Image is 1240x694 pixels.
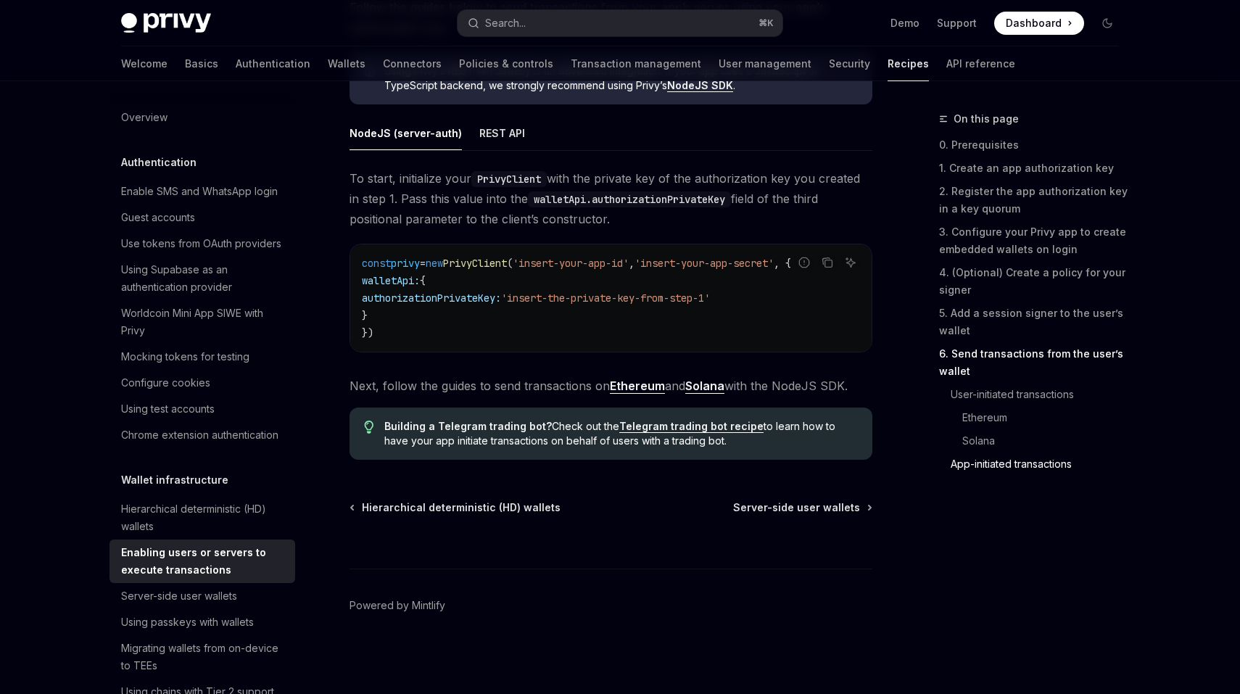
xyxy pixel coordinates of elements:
[818,253,837,272] button: Copy the contents from the code block
[121,587,237,605] div: Server-side user wallets
[109,635,295,679] a: Migrating wallets from on-device to TEEs
[121,109,168,126] div: Overview
[121,640,286,674] div: Migrating wallets from on-device to TEEs
[350,376,872,396] span: Next, follow the guides to send transactions on and with the NodeJS SDK.
[362,326,373,339] span: })
[939,220,1131,261] a: 3. Configure your Privy app to create embedded wallets on login
[458,10,782,36] button: Open search
[954,110,1019,128] span: On this page
[685,379,724,394] a: Solana
[109,396,295,422] a: Using test accounts
[629,257,635,270] span: ,
[841,253,860,272] button: Ask AI
[109,496,295,540] a: Hierarchical deterministic (HD) wallets
[635,257,774,270] span: 'insert-your-app-secret'
[939,133,1131,157] a: 0. Prerequisites
[121,209,195,226] div: Guest accounts
[939,342,1131,383] a: 6. Send transactions from the user’s wallet
[733,500,871,515] a: Server-side user wallets
[109,104,295,131] a: Overview
[888,46,929,81] a: Recipes
[391,257,420,270] span: privy
[121,235,281,252] div: Use tokens from OAuth providers
[121,400,215,418] div: Using test accounts
[109,583,295,609] a: Server-side user wallets
[939,406,1131,429] a: Ethereum
[420,274,426,287] span: {
[420,257,426,270] span: =
[939,157,1131,180] a: 1. Create an app authorization key
[109,231,295,257] a: Use tokens from OAuth providers
[384,420,552,432] strong: Building a Telegram trading bot?
[507,257,513,270] span: (
[774,257,791,270] span: , {
[610,379,665,394] a: Ethereum
[479,116,525,150] div: REST API
[185,46,218,81] a: Basics
[937,16,977,30] a: Support
[383,46,442,81] a: Connectors
[121,348,249,365] div: Mocking tokens for testing
[121,500,286,535] div: Hierarchical deterministic (HD) wallets
[109,257,295,300] a: Using Supabase as an authentication provider
[109,370,295,396] a: Configure cookies
[121,46,168,81] a: Welcome
[571,46,701,81] a: Transaction management
[362,292,501,305] span: authorizationPrivateKey:
[109,344,295,370] a: Mocking tokens for testing
[109,178,295,205] a: Enable SMS and WhatsApp login
[236,46,310,81] a: Authentication
[426,257,443,270] span: new
[121,261,286,296] div: Using Supabase as an authentication provider
[121,183,278,200] div: Enable SMS and WhatsApp login
[759,17,774,29] span: ⌘ K
[121,305,286,339] div: Worldcoin Mini App SIWE with Privy
[362,309,368,322] span: }
[485,15,526,32] div: Search...
[939,261,1131,302] a: 4. (Optional) Create a policy for your signer
[994,12,1084,35] a: Dashboard
[121,614,254,631] div: Using passkeys with wallets
[667,79,733,92] a: NodeJS SDK
[328,46,365,81] a: Wallets
[121,13,211,33] img: dark logo
[362,257,391,270] span: const
[384,419,858,448] span: Check out the to learn how to have your app initiate transactions on behalf of users with a tradi...
[471,171,547,187] code: PrivyClient
[528,191,731,207] code: walletApi.authorizationPrivateKey
[939,453,1131,476] a: App-initiated transactions
[350,116,462,150] div: NodeJS (server-auth)
[350,598,445,613] a: Powered by Mintlify
[946,46,1015,81] a: API reference
[364,421,374,434] svg: Tip
[733,500,860,515] span: Server-side user wallets
[362,500,561,515] span: Hierarchical deterministic (HD) wallets
[829,46,870,81] a: Security
[121,374,210,392] div: Configure cookies
[350,168,872,229] span: To start, initialize your with the private key of the authorization key you created in step 1. Pa...
[109,422,295,448] a: Chrome extension authentication
[109,609,295,635] a: Using passkeys with wallets
[121,426,278,444] div: Chrome extension authentication
[351,500,561,515] a: Hierarchical deterministic (HD) wallets
[890,16,919,30] a: Demo
[939,383,1131,406] a: User-initiated transactions
[362,274,420,287] span: walletApi:
[719,46,811,81] a: User management
[1096,12,1119,35] button: Toggle dark mode
[443,257,507,270] span: PrivyClient
[121,154,197,171] h5: Authentication
[109,540,295,583] a: Enabling users or servers to execute transactions
[795,253,814,272] button: Report incorrect code
[109,300,295,344] a: Worldcoin Mini App SIWE with Privy
[121,544,286,579] div: Enabling users or servers to execute transactions
[513,257,629,270] span: 'insert-your-app-id'
[939,180,1131,220] a: 2. Register the app authorization key in a key quorum
[501,292,710,305] span: 'insert-the-private-key-from-step-1'
[939,302,1131,342] a: 5. Add a session signer to the user’s wallet
[109,205,295,231] a: Guest accounts
[459,46,553,81] a: Policies & controls
[121,471,228,489] h5: Wallet infrastructure
[1006,16,1062,30] span: Dashboard
[619,420,764,433] a: Telegram trading bot recipe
